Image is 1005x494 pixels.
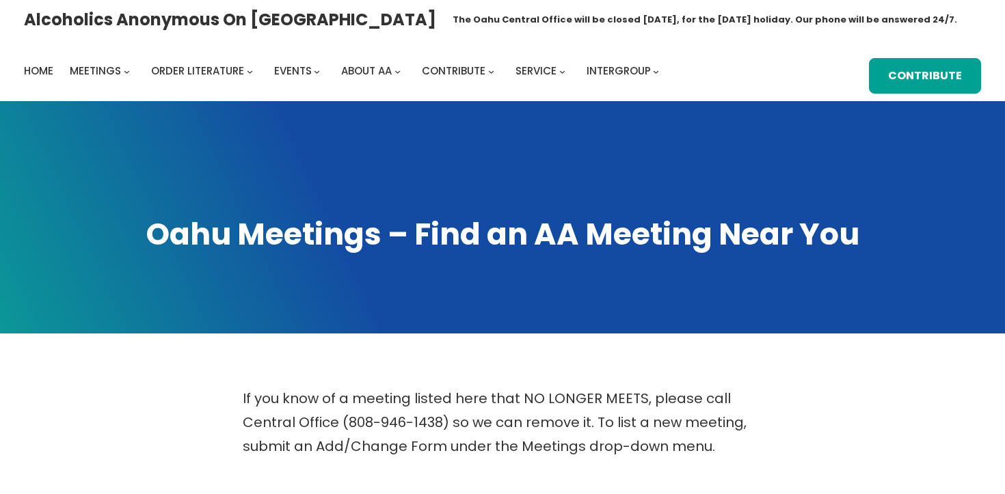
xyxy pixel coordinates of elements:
button: About AA submenu [394,68,401,74]
h1: Oahu Meetings – Find an AA Meeting Near You [24,214,981,255]
button: Meetings submenu [124,68,130,74]
nav: Intergroup [24,61,664,81]
span: Events [274,64,312,78]
a: Events [274,61,312,81]
button: Order Literature submenu [247,68,253,74]
button: Service submenu [559,68,565,74]
p: If you know of a meeting listed here that NO LONGER MEETS, please call Central Office (808-946-14... [243,387,762,458]
a: Home [24,61,53,81]
span: Intergroup [587,64,651,78]
a: About AA [341,61,392,81]
a: Alcoholics Anonymous on [GEOGRAPHIC_DATA] [24,5,436,34]
h1: The Oahu Central Office will be closed [DATE], for the [DATE] holiday. Our phone will be answered... [453,13,957,27]
span: Contribute [422,64,485,78]
a: Contribute [422,61,485,81]
button: Events submenu [314,68,320,74]
a: Contribute [869,58,981,94]
span: Home [24,64,53,78]
span: About AA [341,64,392,78]
button: Intergroup submenu [653,68,659,74]
span: Meetings [70,64,121,78]
a: Intergroup [587,61,651,81]
button: Contribute submenu [488,68,494,74]
span: Service [515,64,557,78]
a: Service [515,61,557,81]
span: Order Literature [151,64,244,78]
a: Meetings [70,61,121,81]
